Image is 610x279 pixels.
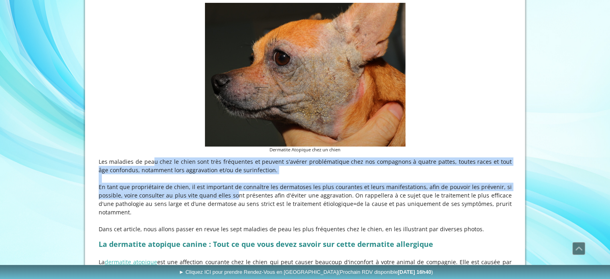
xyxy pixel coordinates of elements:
[99,183,512,216] p: En tant que propriétaire de chien, il est important de connaître les dermatoses les plus courante...
[572,242,585,255] a: Défiler vers le haut
[99,239,433,249] strong: La dermatite atopique canine : Tout ce que vous devez savoir sur cette dermatite allergique
[205,3,405,147] img: Dermatite Atopique chez un chien
[398,269,432,275] b: [DATE] 16h40
[205,147,405,153] figcaption: Dermatite Atopique chez un chien
[179,269,433,275] span: ► Cliquez ICI pour prendre Rendez-Vous en [GEOGRAPHIC_DATA]
[338,269,433,275] span: (Prochain RDV disponible )
[573,242,585,255] span: Défiler vers le haut
[99,157,512,174] p: Les maladies de peau chez le chien sont très fréquentes et peuvent s'avérer problématique chez no...
[99,225,512,233] p: Dans cet article, nous allons passer en revue les sept maladies de peau les plus fréquentes chez ...
[105,258,157,266] a: dermatite atopique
